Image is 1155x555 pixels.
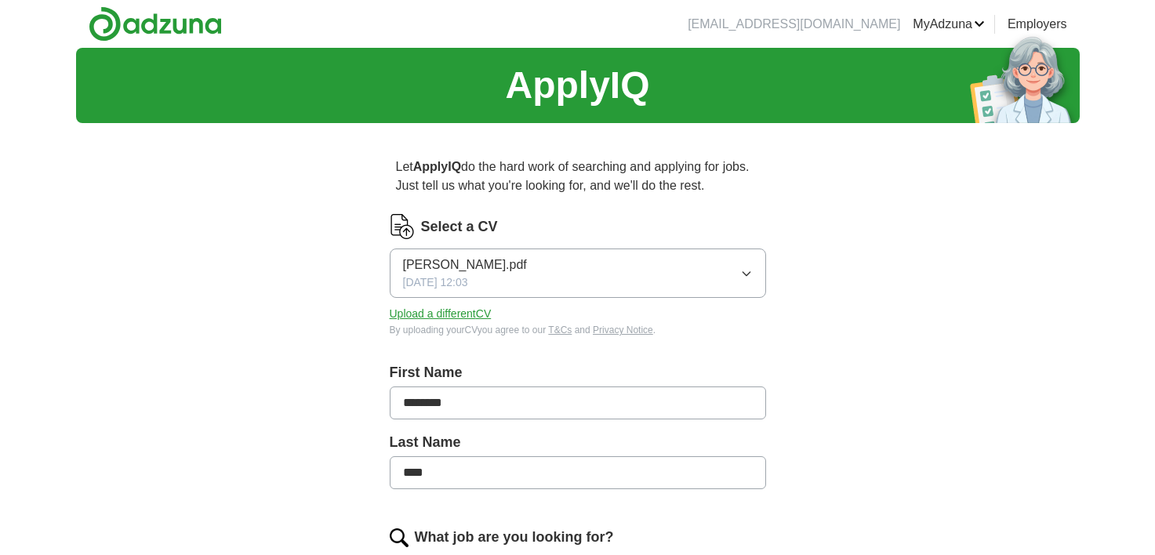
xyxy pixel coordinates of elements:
[390,323,766,337] div: By uploading your CV you agree to our and .
[415,527,614,548] label: What job are you looking for?
[548,325,572,336] a: T&Cs
[413,160,461,173] strong: ApplyIQ
[390,214,415,239] img: CV Icon
[390,362,766,383] label: First Name
[505,57,649,114] h1: ApplyIQ
[421,216,498,238] label: Select a CV
[390,306,492,322] button: Upload a differentCV
[390,248,766,298] button: [PERSON_NAME].pdf[DATE] 12:03
[390,528,409,547] img: search.png
[688,15,900,34] li: [EMAIL_ADDRESS][DOMAIN_NAME]
[403,256,527,274] span: [PERSON_NAME].pdf
[390,151,766,201] p: Let do the hard work of searching and applying for jobs. Just tell us what you're looking for, an...
[390,432,766,453] label: Last Name
[403,274,468,291] span: [DATE] 12:03
[89,6,222,42] img: Adzuna logo
[913,15,985,34] a: MyAdzuna
[1008,15,1067,34] a: Employers
[593,325,653,336] a: Privacy Notice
